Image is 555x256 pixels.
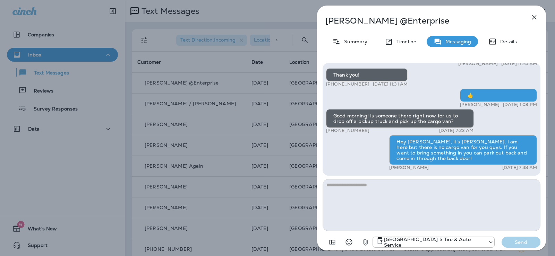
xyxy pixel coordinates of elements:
[389,165,429,170] p: [PERSON_NAME]
[373,81,408,87] p: [DATE] 11:31 AM
[442,39,471,44] p: Messaging
[460,89,537,102] div: 👍
[326,68,408,81] div: Thank you!
[501,61,537,67] p: [DATE] 11:24 AM
[503,102,537,107] p: [DATE] 1:03 PM
[389,135,537,165] div: Hey [PERSON_NAME], it's [PERSON_NAME]. I am here but there is no cargo van for you guys. If you w...
[326,109,474,128] div: Good morning! Is someone there right now for us to drop off a pickup truck and pick up the cargo ...
[439,128,474,133] p: [DATE] 7:23 AM
[502,165,537,170] p: [DATE] 7:48 AM
[497,39,517,44] p: Details
[342,235,356,249] button: Select an emoji
[326,81,369,87] p: [PHONE_NUMBER]
[326,128,369,133] p: [PHONE_NUMBER]
[384,237,485,248] p: [GEOGRAPHIC_DATA] S Tire & Auto Service
[325,16,515,26] p: [PERSON_NAME] @Enterprise
[460,102,499,107] p: [PERSON_NAME]
[373,237,494,248] div: +1 (301) 975-0024
[458,61,498,67] p: [PERSON_NAME]
[341,39,367,44] p: Summary
[325,235,339,249] button: Add in a premade template
[393,39,416,44] p: Timeline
